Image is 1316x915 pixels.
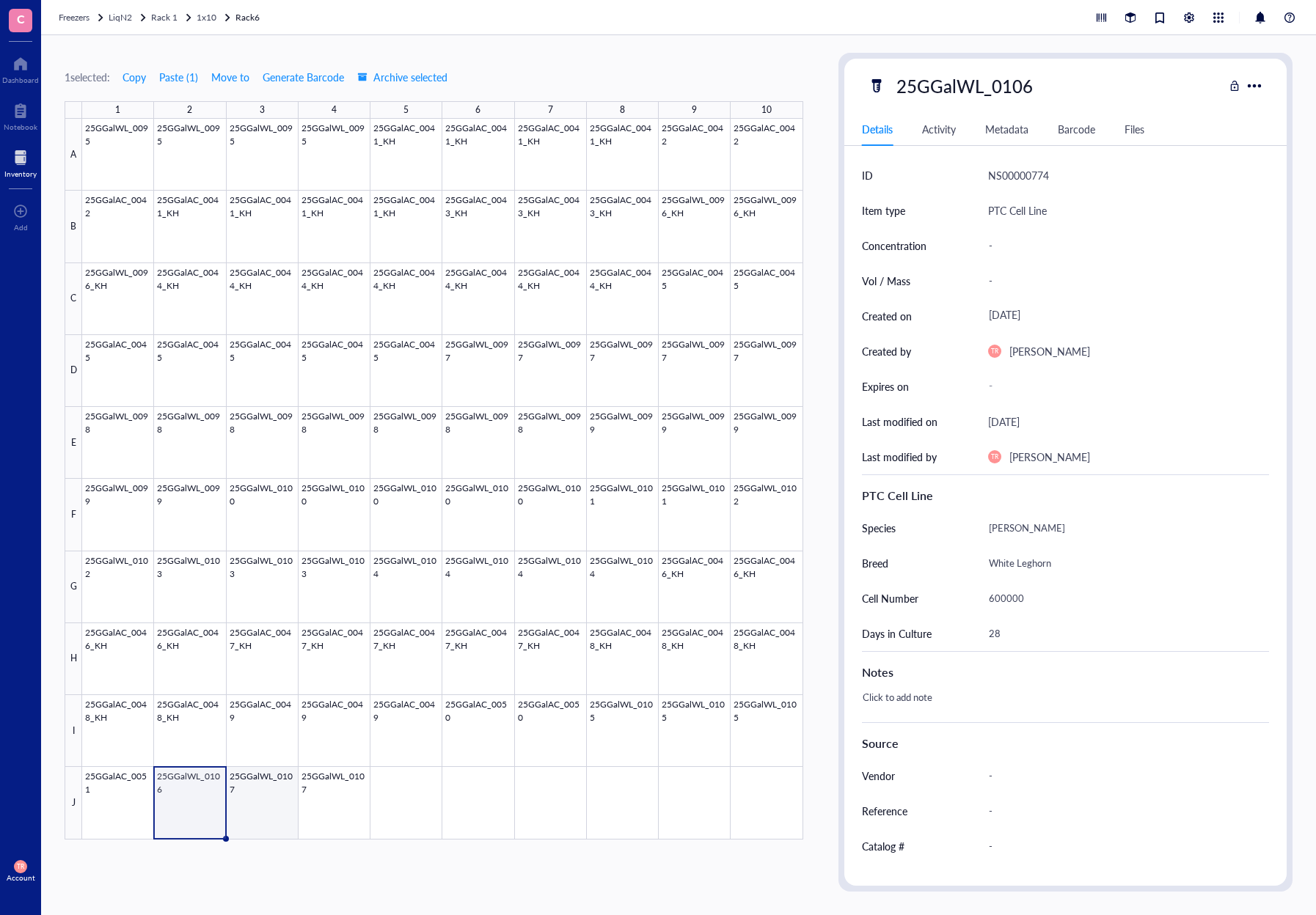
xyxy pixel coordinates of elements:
[982,795,1263,826] div: -
[761,101,772,119] div: 10
[65,479,82,551] div: F
[17,10,25,28] span: C
[263,71,344,83] span: Generate Barcode
[235,10,263,25] a: Rack6
[262,65,345,89] button: Generate Barcode
[109,10,148,25] a: LiqN2
[862,625,932,642] div: Days in Culture
[620,101,625,119] div: 8
[862,308,912,324] div: Created on
[862,555,888,571] div: Breed
[862,343,911,359] div: Created by
[982,760,1263,791] div: -
[2,76,39,84] div: Dashboard
[890,70,1039,101] div: 25GGalWL_0106
[988,166,1049,184] div: NS00000774
[14,223,28,232] div: Add
[982,265,1263,296] div: -
[862,735,1269,752] div: Source
[985,121,1028,137] div: Metadata
[187,101,192,119] div: 2
[991,348,998,355] span: TR
[475,101,480,119] div: 6
[862,838,904,854] div: Catalog #
[982,230,1263,261] div: -
[982,373,1263,400] div: -
[4,146,37,178] a: Inventory
[922,121,956,137] div: Activity
[158,65,199,89] button: Paste (1)
[211,65,250,89] button: Move to
[692,101,697,119] div: 9
[862,167,873,183] div: ID
[982,512,1263,543] div: [PERSON_NAME]
[982,618,1263,649] div: 28
[548,101,553,119] div: 7
[862,803,907,819] div: Reference
[65,191,82,262] div: B
[65,623,82,695] div: H
[1009,342,1090,360] div: [PERSON_NAME]
[357,65,448,89] button: Archive selected
[982,831,1263,861] div: -
[862,520,896,536] div: Species
[4,169,37,178] div: Inventory
[151,10,233,25] a: Rack 11x10
[982,548,1263,578] div: White Leghorn
[197,11,216,23] span: 1x10
[2,52,39,84] a: Dashboard
[862,590,918,606] div: Cell Number
[211,71,249,83] span: Move to
[65,119,82,191] div: A
[988,202,1047,219] div: PTC Cell Line
[59,10,106,25] a: Freezers
[115,101,120,119] div: 1
[122,65,147,89] button: Copy
[862,664,1269,681] div: Notes
[17,863,24,870] span: TR
[1058,121,1095,137] div: Barcode
[862,873,885,889] div: Lot #
[65,335,82,407] div: D
[862,487,1269,504] div: PTC Cell Line
[65,407,82,479] div: E
[65,695,82,767] div: I
[856,687,1263,722] div: Click to add note
[982,866,1263,897] div: -
[988,413,1020,430] div: [DATE]
[862,449,937,465] div: Last modified by
[65,767,82,839] div: J
[862,273,910,289] div: Vol / Mass
[65,551,82,623] div: G
[862,378,909,394] div: Expires on
[151,11,178,23] span: Rack 1
[7,873,35,882] div: Account
[982,303,1263,329] div: [DATE]
[862,414,937,430] div: Last modified on
[1009,448,1090,466] div: [PERSON_NAME]
[403,101,409,119] div: 5
[862,202,905,218] div: Item type
[65,69,110,85] div: 1 selected:
[109,11,132,23] span: LiqN2
[65,263,82,335] div: C
[862,768,895,784] div: Vendor
[123,71,146,83] span: Copy
[4,122,37,131] div: Notebook
[1125,121,1144,137] div: Files
[357,71,447,83] span: Archive selected
[332,101,337,119] div: 4
[862,238,926,254] div: Concentration
[260,101,265,119] div: 3
[991,453,998,460] span: TR
[4,99,37,131] a: Notebook
[982,583,1263,614] div: 600000
[862,121,893,137] div: Details
[59,11,89,23] span: Freezers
